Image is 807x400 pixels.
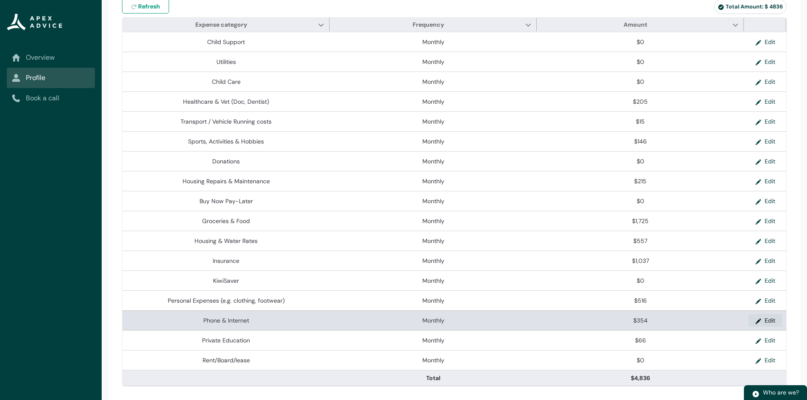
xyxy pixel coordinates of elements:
lightning-base-formatted-text: Insurance [213,257,239,265]
span: Who are we? [763,389,799,396]
button: Edit [749,175,782,188]
lightning-formatted-number: $0 [637,277,644,284]
lightning-base-formatted-text: Monthly [422,257,444,265]
lightning-base-formatted-text: Monthly [422,58,444,66]
nav: Sub page [7,47,95,108]
lightning-formatted-number: $354 [633,317,648,324]
lightning-base-formatted-text: Child Support [207,38,245,46]
lightning-base-formatted-text: Monthly [422,277,444,284]
lightning-formatted-number: $15 [636,118,645,125]
lightning-base-formatted-text: Child Care [212,78,241,86]
lightning-base-formatted-text: Sports, Activities & Hobbies [188,138,264,145]
lightning-base-formatted-text: Healthcare & Vet (Doc, Dentist) [183,98,269,105]
button: Edit [749,115,782,128]
a: Overview [12,52,90,63]
button: Edit [749,135,782,148]
lightning-base-formatted-text: Monthly [422,337,444,344]
lightning-base-formatted-text: Monthly [422,297,444,304]
lightning-formatted-number: $557 [633,237,647,245]
lightning-base-formatted-text: Monthly [422,217,444,225]
lightning-base-formatted-text: KiwiSaver [213,277,239,284]
lightning-formatted-number: $0 [637,38,644,46]
lightning-formatted-number: $1,725 [632,217,649,225]
button: Edit [749,254,782,267]
lightning-base-formatted-text: Monthly [422,356,444,364]
lightning-formatted-number: $516 [634,297,647,304]
button: Edit [749,195,782,207]
button: Edit [749,314,782,327]
img: play.svg [752,390,760,398]
lightning-base-formatted-text: Monthly [422,197,444,205]
button: Edit [749,155,782,168]
lightning-base-formatted-text: Monthly [422,317,444,324]
button: Edit [749,334,782,347]
lightning-base-formatted-text: Total [426,374,441,382]
img: Apex Advice Group [7,14,62,30]
lightning-base-formatted-text: Monthly [422,157,444,165]
lightning-base-formatted-text: Monthly [422,38,444,46]
lightning-base-formatted-text: Phone & Internet [203,317,249,324]
button: Edit [749,234,782,247]
lightning-base-formatted-text: Utilities [216,58,236,66]
span: Refresh [138,2,160,11]
button: Edit [749,95,782,108]
lightning-base-formatted-text: Groceries & Food [202,217,250,225]
lightning-formatted-number: $0 [637,197,644,205]
lightning-base-formatted-text: Rent/Board/lease [202,356,250,364]
button: Edit [749,354,782,367]
lightning-formatted-number: $215 [634,177,646,185]
lightning-formatted-number: $0 [637,356,644,364]
lightning-base-formatted-text: Monthly [422,138,444,145]
button: Edit [749,75,782,88]
lightning-base-formatted-text: Donations [212,157,240,165]
lightning-base-formatted-text: Personal Expenses (e.g. clothing, footwear) [168,297,285,304]
lightning-base-formatted-text: Monthly [422,118,444,125]
lightning-formatted-number: $0 [637,78,644,86]
span: Total Amount: $ 4836 [718,3,783,10]
lightning-base-formatted-text: Monthly [422,98,444,105]
button: Edit [749,274,782,287]
lightning-base-formatted-text: Housing Repairs & Maintenance [183,177,270,185]
lightning-base-formatted-text: Monthly [422,237,444,245]
button: Edit [749,55,782,68]
lightning-formatted-number: $1,037 [632,257,649,265]
lightning-formatted-number: $146 [634,138,647,145]
a: Profile [12,73,90,83]
lightning-base-formatted-text: Buy Now Pay-Later [200,197,253,205]
button: Edit [749,36,782,48]
lightning-base-formatted-text: Monthly [422,177,444,185]
button: Edit [749,294,782,307]
lightning-base-formatted-text: Housing & Water Rates [194,237,258,245]
lightning-base-formatted-text: Private Education [202,337,250,344]
button: Edit [749,215,782,227]
a: Book a call [12,93,90,103]
lightning-formatted-number: $0 [637,58,644,66]
lightning-formatted-number: $0 [637,157,644,165]
lightning-base-formatted-text: Transport / Vehicle Running costs [180,118,272,125]
lightning-formatted-number: $66 [635,337,646,344]
lightning-formatted-number: $4,836 [631,374,650,382]
lightning-base-formatted-text: Monthly [422,78,444,86]
lightning-formatted-number: $205 [633,98,648,105]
